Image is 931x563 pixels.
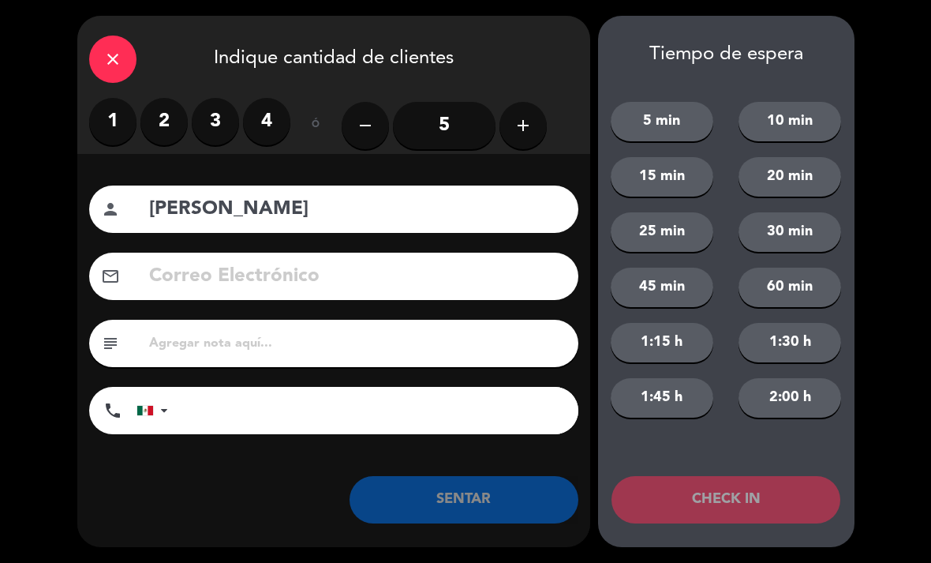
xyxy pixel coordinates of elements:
[137,388,174,434] div: Mexico (México): +52
[598,43,854,66] div: Tiempo de espera
[243,98,290,145] label: 4
[103,50,122,69] i: close
[140,98,188,145] label: 2
[89,98,136,145] label: 1
[611,157,713,197] button: 15 min
[738,268,841,307] button: 60 min
[290,98,342,153] div: ó
[738,323,841,362] button: 1:30 h
[148,261,566,293] input: Correo Electrónico
[77,16,590,98] div: Indique cantidad de clientes
[611,378,713,418] button: 1:45 h
[148,193,566,226] input: Nombre del cliente
[103,401,122,420] i: phone
[101,267,120,286] i: email
[101,334,120,353] i: subject
[514,116,533,135] i: add
[738,157,841,197] button: 20 min
[738,378,841,418] button: 2:00 h
[499,102,547,149] button: add
[342,102,389,149] button: remove
[611,102,713,141] button: 5 min
[356,116,375,135] i: remove
[192,98,239,145] label: 3
[350,476,578,524] button: SENTAR
[738,212,841,252] button: 30 min
[611,476,840,524] button: CHECK IN
[148,332,566,355] input: Agregar nota aquí...
[101,200,120,219] i: person
[611,268,713,307] button: 45 min
[738,102,841,141] button: 10 min
[611,212,713,252] button: 25 min
[611,323,713,362] button: 1:15 h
